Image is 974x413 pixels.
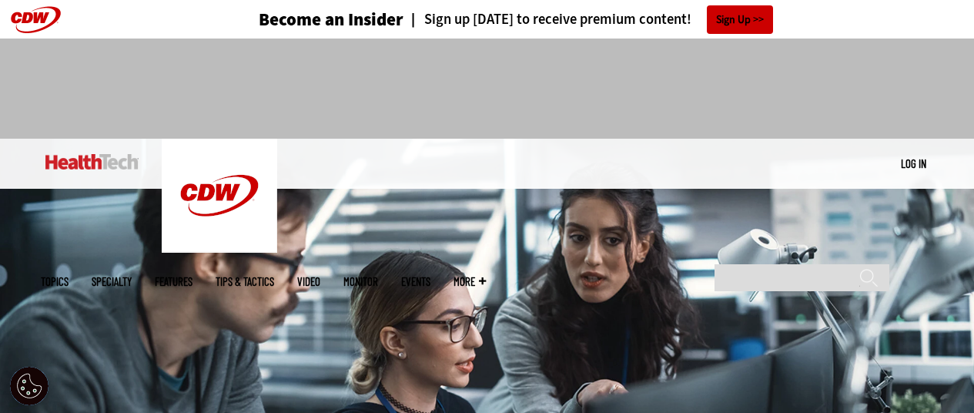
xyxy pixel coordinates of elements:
[401,276,430,287] a: Events
[155,276,192,287] a: Features
[259,11,403,29] h3: Become an Insider
[403,12,691,27] a: Sign up [DATE] to receive premium content!
[343,276,378,287] a: MonITor
[41,276,69,287] span: Topics
[297,276,320,287] a: Video
[92,276,132,287] span: Specialty
[45,154,139,170] img: Home
[162,240,277,257] a: CDW
[162,139,277,253] img: Home
[207,54,768,123] iframe: advertisement
[10,367,49,405] button: Open Preferences
[201,11,403,29] a: Become an Insider
[216,276,274,287] a: Tips & Tactics
[901,156,926,172] div: User menu
[901,156,926,170] a: Log in
[10,367,49,405] div: Cookie Settings
[454,276,486,287] span: More
[707,5,773,34] a: Sign Up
